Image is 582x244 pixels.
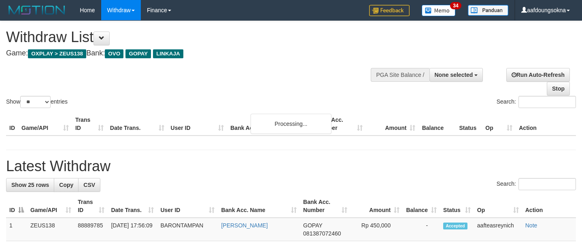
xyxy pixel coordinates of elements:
th: Action [522,195,576,218]
th: Bank Acc. Name [227,112,312,136]
th: Op: activate to sort column ascending [474,195,522,218]
span: OXPLAY > ZEUS138 [28,49,86,58]
th: Date Trans. [107,112,168,136]
a: Copy [54,178,79,192]
th: User ID [168,112,227,136]
th: Trans ID [72,112,107,136]
a: Note [525,222,537,229]
a: Run Auto-Refresh [506,68,570,82]
span: OVO [105,49,123,58]
span: 34 [450,2,461,9]
span: GOPAY [125,49,151,58]
th: Balance: activate to sort column ascending [403,195,440,218]
div: Processing... [251,114,331,134]
td: 88889785 [74,218,108,241]
span: Copy 081387072460 to clipboard [303,230,341,237]
span: LINKAJA [153,49,183,58]
th: Balance [418,112,456,136]
img: MOTION_logo.png [6,4,68,16]
button: None selected [429,68,483,82]
td: aafteasreynich [474,218,522,241]
th: ID [6,112,18,136]
th: User ID: activate to sort column ascending [157,195,218,218]
th: Bank Acc. Name: activate to sort column ascending [218,195,300,218]
span: Show 25 rows [11,182,49,188]
h1: Latest Withdraw [6,158,576,174]
span: CSV [83,182,95,188]
span: Copy [59,182,73,188]
input: Search: [518,178,576,190]
a: [PERSON_NAME] [221,222,268,229]
th: Action [516,112,576,136]
th: Bank Acc. Number [313,112,366,136]
th: Amount [366,112,419,136]
img: Feedback.jpg [369,5,410,16]
h4: Game: Bank: [6,49,380,57]
label: Search: [497,178,576,190]
input: Search: [518,96,576,108]
th: Game/API [18,112,72,136]
th: Game/API: activate to sort column ascending [27,195,74,218]
div: PGA Site Balance / [371,68,429,82]
th: Amount: activate to sort column ascending [350,195,403,218]
label: Search: [497,96,576,108]
th: Trans ID: activate to sort column ascending [74,195,108,218]
td: BARONTAMPAN [157,218,218,241]
td: Rp 450,000 [350,218,403,241]
span: Accepted [443,223,467,229]
th: Bank Acc. Number: activate to sort column ascending [300,195,350,218]
img: panduan.png [468,5,508,16]
a: Stop [547,82,570,95]
label: Show entries [6,96,68,108]
td: ZEUS138 [27,218,74,241]
select: Showentries [20,96,51,108]
td: [DATE] 17:56:09 [108,218,157,241]
img: Button%20Memo.svg [422,5,456,16]
th: Status: activate to sort column ascending [440,195,474,218]
a: Show 25 rows [6,178,54,192]
td: 1 [6,218,27,241]
th: Date Trans.: activate to sort column ascending [108,195,157,218]
span: GOPAY [303,222,322,229]
span: None selected [435,72,473,78]
h1: Withdraw List [6,29,380,45]
td: - [403,218,440,241]
th: ID: activate to sort column descending [6,195,27,218]
th: Op [482,112,516,136]
a: CSV [78,178,100,192]
th: Status [456,112,482,136]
